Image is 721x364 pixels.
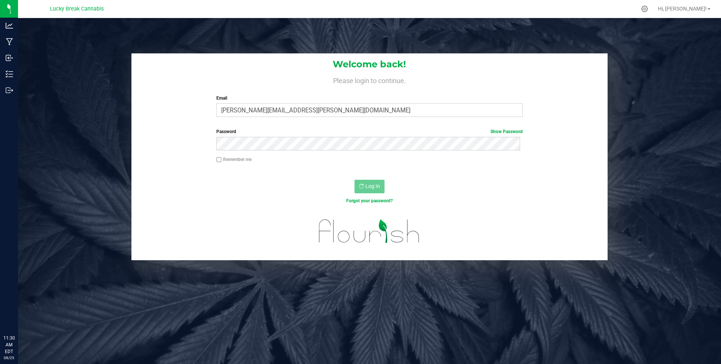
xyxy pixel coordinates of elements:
h4: Please login to continue. [131,75,608,84]
span: Hi, [PERSON_NAME]! [658,6,707,12]
inline-svg: Inventory [6,70,13,78]
a: Show Password [490,129,523,134]
span: 1 [3,1,6,8]
label: Remember me [216,156,252,163]
input: Remember me [216,157,222,162]
p: 11:30 AM EDT [3,335,15,355]
label: Email [216,95,522,102]
span: Log In [365,183,380,189]
div: Manage settings [640,5,649,12]
inline-svg: Outbound [6,86,13,94]
button: Log In [354,180,385,193]
inline-svg: Analytics [6,22,13,29]
span: Lucky Break Cannabis [50,6,104,12]
h1: Welcome back! [131,59,608,69]
inline-svg: Inbound [6,54,13,62]
inline-svg: Manufacturing [6,38,13,45]
p: 08/25 [3,355,15,361]
span: Password [216,129,236,134]
img: flourish_logo.svg [310,212,429,250]
a: Forgot your password? [346,198,393,203]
